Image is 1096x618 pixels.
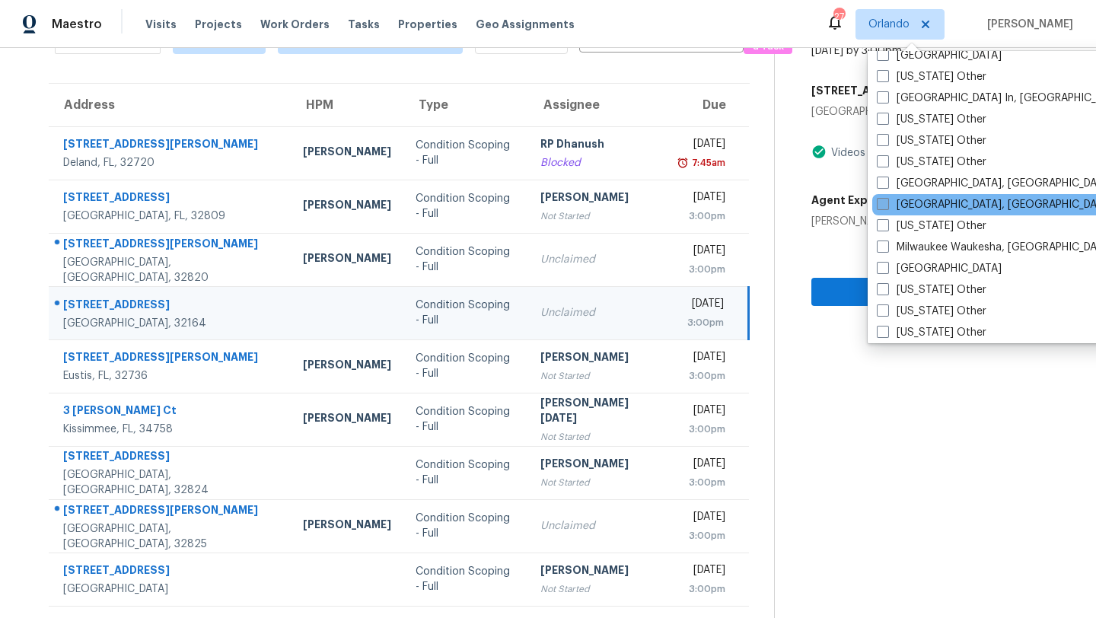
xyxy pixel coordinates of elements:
div: [STREET_ADDRESS][PERSON_NAME] [63,502,279,521]
div: 27 [833,9,844,24]
div: [PERSON_NAME] [303,357,391,376]
div: [PERSON_NAME] [540,349,655,368]
div: [STREET_ADDRESS] [63,297,279,316]
div: Condition Scoping - Full [416,457,516,488]
img: Artifact Present Icon [811,144,827,160]
div: Unclaimed [540,252,655,267]
div: [DATE] [680,509,725,528]
span: Work Orders [260,17,330,32]
div: Condition Scoping - Full [416,138,516,168]
span: Claim [824,282,1059,301]
div: Not Started [540,368,655,384]
div: [STREET_ADDRESS] [63,190,279,209]
label: [GEOGRAPHIC_DATA] [877,48,1002,63]
div: 3:00pm [680,209,725,224]
div: Deland, FL, 32720 [63,155,279,170]
div: RP Dhanush [540,136,655,155]
span: Orlando [868,17,910,32]
label: [US_STATE] Other [877,282,986,298]
div: [PERSON_NAME] [540,562,655,581]
div: Unclaimed [540,518,655,534]
label: [US_STATE] Other [877,218,986,234]
div: [GEOGRAPHIC_DATA], [GEOGRAPHIC_DATA], 32824 [63,467,279,498]
h5: Agent Exp. Partner [811,193,915,208]
span: Properties [398,17,457,32]
div: Condition Scoping - Full [416,564,516,594]
div: [DATE] [680,349,725,368]
th: Assignee [528,84,667,126]
div: [GEOGRAPHIC_DATA], [GEOGRAPHIC_DATA], 32820 [63,255,279,285]
div: Condition Scoping - Full [416,351,516,381]
div: Not Started [540,475,655,490]
div: [STREET_ADDRESS][PERSON_NAME] [63,136,279,155]
label: [US_STATE] Other [877,154,986,170]
div: [PERSON_NAME] [303,144,391,163]
span: Tasks [348,19,380,30]
div: Condition Scoping - Full [416,511,516,541]
div: [PERSON_NAME] [303,517,391,536]
div: Eustis, FL, 32736 [63,368,279,384]
div: [GEOGRAPHIC_DATA], [GEOGRAPHIC_DATA], 32825 [63,521,279,552]
div: 3 [PERSON_NAME] Ct [63,403,279,422]
div: 3:00pm [680,315,725,330]
div: [DATE] [680,562,725,581]
span: Visits [145,17,177,32]
div: [DATE] [680,403,725,422]
div: [GEOGRAPHIC_DATA] [63,581,279,597]
div: [PERSON_NAME][DATE] [540,395,655,429]
div: Condition Scoping - Full [416,244,516,275]
span: [PERSON_NAME] [981,17,1073,32]
div: [GEOGRAPHIC_DATA] [811,104,1072,119]
span: Geo Assignments [476,17,575,32]
div: Condition Scoping - Full [416,404,516,435]
div: [DATE] [680,243,725,262]
div: [DATE] by 3:00pm [811,43,902,59]
div: [DATE] [680,190,725,209]
div: [DATE] [680,136,725,155]
label: [US_STATE] Other [877,112,986,127]
th: Address [49,84,291,126]
div: [PERSON_NAME] [303,250,391,269]
div: [STREET_ADDRESS] [63,562,279,581]
div: Blocked [540,155,655,170]
div: [STREET_ADDRESS][PERSON_NAME] [63,236,279,255]
div: 3:00pm [680,581,725,597]
div: [PERSON_NAME] [811,214,915,229]
button: Create a Task [744,23,792,54]
button: Claim [811,278,1072,306]
label: [US_STATE] Other [877,133,986,148]
div: 3:00pm [680,368,725,384]
div: [GEOGRAPHIC_DATA], 32164 [63,316,279,331]
div: Not Started [540,209,655,224]
div: [PERSON_NAME] [540,190,655,209]
div: Not Started [540,581,655,597]
div: [DATE] [680,296,725,315]
label: [GEOGRAPHIC_DATA] [877,261,1002,276]
div: Condition Scoping - Full [416,298,516,328]
div: 3:00pm [680,422,725,437]
span: Projects [195,17,242,32]
div: [STREET_ADDRESS][PERSON_NAME] [63,349,279,368]
div: Videos [827,145,865,161]
div: [GEOGRAPHIC_DATA], FL, 32809 [63,209,279,224]
div: Kissimmee, FL, 34758 [63,422,279,437]
th: Due [667,84,749,126]
span: Maestro [52,17,102,32]
div: 3:00pm [680,528,725,543]
div: Unclaimed [540,305,655,320]
div: [PERSON_NAME] [303,197,391,216]
img: Overdue Alarm Icon [677,155,689,170]
div: 3:00pm [680,475,725,490]
h5: [STREET_ADDRESS] [811,83,918,98]
label: [US_STATE] Other [877,69,986,84]
label: [US_STATE] Other [877,304,986,319]
th: Type [403,84,528,126]
div: Condition Scoping - Full [416,191,516,221]
div: [DATE] [680,456,725,475]
div: 7:45am [689,155,725,170]
div: [PERSON_NAME] [303,410,391,429]
div: 3:00pm [680,262,725,277]
div: Not Started [540,429,655,444]
div: [PERSON_NAME] [540,456,655,475]
div: [STREET_ADDRESS] [63,448,279,467]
